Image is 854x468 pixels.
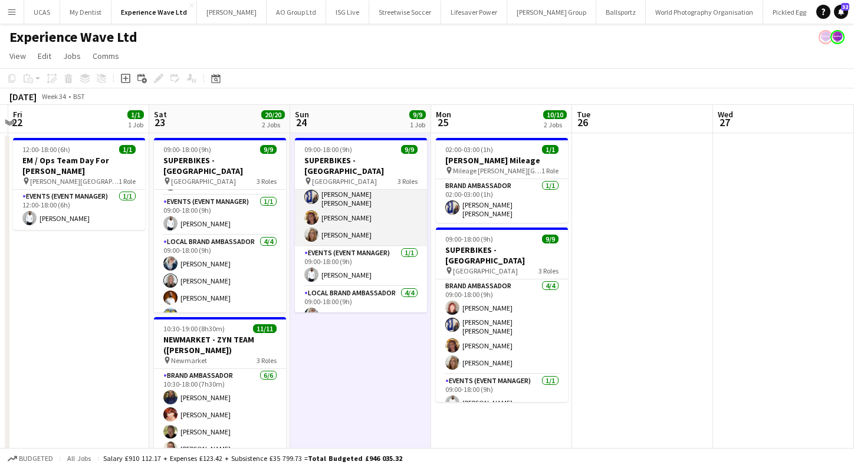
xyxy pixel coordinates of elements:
span: Sun [295,109,309,120]
h1: Experience Wave Ltd [9,28,137,46]
a: Comms [88,48,124,64]
h3: SUPERBIKES - [GEOGRAPHIC_DATA] [436,245,568,266]
app-card-role: Brand Ambassador4/409:00-18:00 (9h)[PERSON_NAME][PERSON_NAME] [PERSON_NAME][PERSON_NAME][PERSON_N... [295,151,427,246]
h3: [PERSON_NAME] Mileage [436,155,568,166]
span: 02:00-03:00 (1h) [445,145,493,154]
span: 3 Roles [398,177,418,186]
span: 25 [434,116,451,129]
span: [GEOGRAPHIC_DATA] [312,177,377,186]
span: 23 [152,116,167,129]
span: 20/20 [261,110,285,119]
button: [PERSON_NAME] [197,1,267,24]
span: 1/1 [542,145,559,154]
span: Wed [718,109,733,120]
span: Mileage [PERSON_NAME][GEOGRAPHIC_DATA] [453,166,541,175]
button: Streetwise Soccer [369,1,441,24]
span: 9/9 [409,110,426,119]
app-card-role: Events (Event Manager)1/109:00-18:00 (9h)[PERSON_NAME] [154,195,286,235]
div: 1 Job [128,120,143,129]
a: View [5,48,31,64]
span: Tue [577,109,590,120]
button: Pickled Egg [763,1,816,24]
button: ISG Live [326,1,369,24]
button: UCAS [24,1,60,24]
button: AO Group Ltd [267,1,326,24]
span: Jobs [63,51,81,61]
span: 27 [716,116,733,129]
span: 09:00-18:00 (9h) [304,145,352,154]
span: 9/9 [542,235,559,243]
a: Jobs [58,48,86,64]
span: 9/9 [260,145,277,154]
span: 32 [841,3,849,11]
button: Lifesaver Power [441,1,507,24]
app-card-role: Events (Event Manager)1/109:00-18:00 (9h)[PERSON_NAME] [436,374,568,414]
button: Ballsportz [596,1,646,24]
span: Week 34 [39,92,68,101]
a: 32 [834,5,848,19]
span: 10/10 [543,110,567,119]
span: 1 Role [119,177,136,186]
span: [GEOGRAPHIC_DATA] [171,177,236,186]
button: Experience Wave Ltd [111,1,197,24]
app-job-card: 02:00-03:00 (1h)1/1[PERSON_NAME] Mileage Mileage [PERSON_NAME][GEOGRAPHIC_DATA]1 RoleBrand Ambass... [436,138,568,223]
app-card-role: Local Brand Ambassador4/409:00-18:00 (9h)[PERSON_NAME] [295,286,427,378]
span: 09:00-18:00 (9h) [163,145,211,154]
div: 2 Jobs [262,120,284,129]
app-card-role: Brand Ambassador1/102:00-03:00 (1h)[PERSON_NAME] [PERSON_NAME] [436,179,568,223]
h3: SUPERBIKES - [GEOGRAPHIC_DATA] [295,155,427,176]
span: Edit [38,51,51,61]
div: Salary £910 112.17 + Expenses £123.42 + Subsistence £35 799.73 = [103,454,402,463]
app-user-avatar: Sophie Barnes [819,30,833,44]
span: 1/1 [119,145,136,154]
span: 9/9 [401,145,418,154]
span: 10:30-19:00 (8h30m) [163,324,225,333]
app-card-role: Events (Event Manager)1/109:00-18:00 (9h)[PERSON_NAME] [295,246,427,286]
app-user-avatar: Sophie Barnes [830,30,845,44]
span: Newmarket [171,356,207,365]
button: World Photography Organisation [646,1,763,24]
span: 26 [575,116,590,129]
span: 24 [293,116,309,129]
div: 1 Job [410,120,425,129]
app-job-card: 12:00-18:00 (6h)1/1EM / Ops Team Day For [PERSON_NAME] [PERSON_NAME][GEOGRAPHIC_DATA]1 RoleEvents... [13,138,145,230]
button: My Dentist [60,1,111,24]
span: 1 Role [541,166,559,175]
button: [PERSON_NAME] Group [507,1,596,24]
app-card-role: Brand Ambassador4/409:00-18:00 (9h)[PERSON_NAME][PERSON_NAME] [PERSON_NAME][PERSON_NAME][PERSON_N... [436,279,568,374]
span: [PERSON_NAME][GEOGRAPHIC_DATA] [30,177,119,186]
span: 09:00-18:00 (9h) [445,235,493,243]
span: Budgeted [19,454,53,463]
app-card-role: Events (Event Manager)1/112:00-18:00 (6h)[PERSON_NAME] [13,190,145,230]
div: [DATE] [9,91,37,103]
app-job-card: 09:00-18:00 (9h)9/9SUPERBIKES - [GEOGRAPHIC_DATA] [GEOGRAPHIC_DATA]3 Roles[PERSON_NAME] [PERSON_N... [154,138,286,312]
div: BST [73,92,85,101]
span: 12:00-18:00 (6h) [22,145,70,154]
h3: SUPERBIKES - [GEOGRAPHIC_DATA] [154,155,286,176]
span: Total Budgeted £946 035.32 [308,454,402,463]
button: Budgeted [6,452,55,465]
div: 2 Jobs [544,120,566,129]
span: Mon [436,109,451,120]
span: Sat [154,109,167,120]
span: 22 [11,116,22,129]
span: Fri [13,109,22,120]
span: 3 Roles [257,177,277,186]
span: All jobs [65,454,93,463]
h3: NEWMARKET - ZYN TEAM ([PERSON_NAME]) [154,334,286,355]
a: Edit [33,48,56,64]
app-job-card: 09:00-18:00 (9h)9/9SUPERBIKES - [GEOGRAPHIC_DATA] [GEOGRAPHIC_DATA]3 RolesBrand Ambassador4/409:0... [436,228,568,402]
h3: EM / Ops Team Day For [PERSON_NAME] [13,155,145,176]
app-job-card: 09:00-18:00 (9h)9/9SUPERBIKES - [GEOGRAPHIC_DATA] [GEOGRAPHIC_DATA]3 RolesBrand Ambassador4/409:0... [295,138,427,312]
span: 11/11 [253,324,277,333]
span: 3 Roles [257,356,277,365]
span: 3 Roles [538,266,559,275]
span: Comms [93,51,119,61]
span: [GEOGRAPHIC_DATA] [453,266,518,275]
app-card-role: Local Brand Ambassador4/409:00-18:00 (9h)[PERSON_NAME][PERSON_NAME][PERSON_NAME][PERSON_NAME] [154,235,286,327]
